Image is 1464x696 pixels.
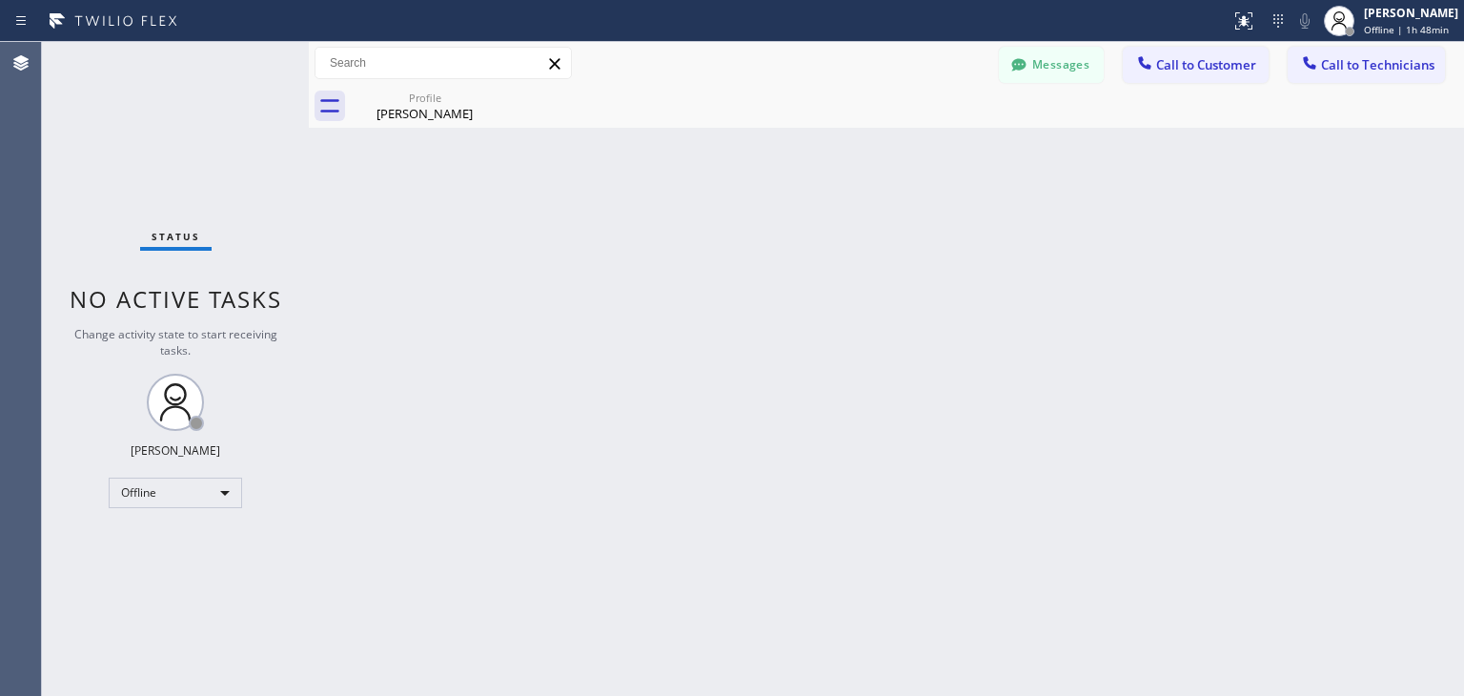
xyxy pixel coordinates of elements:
div: [PERSON_NAME] [353,105,497,122]
button: Messages [999,47,1104,83]
div: Offline [109,478,242,508]
div: [PERSON_NAME] [131,442,220,459]
span: Status [152,230,200,243]
span: Call to Technicians [1321,56,1434,73]
span: Call to Customer [1156,56,1256,73]
span: No active tasks [70,283,282,315]
div: Ade Adeoye [353,85,497,128]
span: Offline | 1h 48min [1364,23,1449,36]
button: Call to Customer [1123,47,1269,83]
div: Profile [353,91,497,105]
button: Call to Technicians [1288,47,1445,83]
div: [PERSON_NAME] [1364,5,1458,21]
span: Change activity state to start receiving tasks. [74,326,277,358]
input: Search [315,48,571,78]
button: Mute [1291,8,1318,34]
